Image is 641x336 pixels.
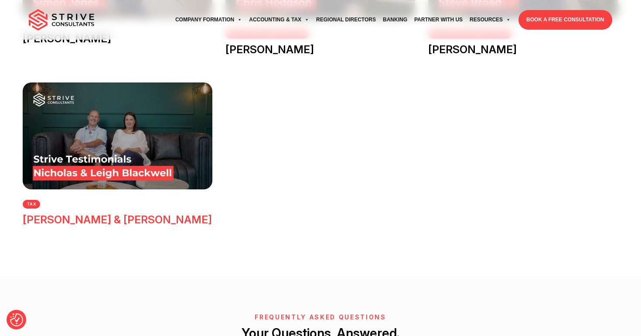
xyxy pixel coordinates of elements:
a: tax [23,200,40,209]
button: Consent Preferences [10,313,23,326]
a: [PERSON_NAME] [428,43,517,56]
a: Regional Directors [313,8,379,32]
a: Banking [379,8,411,32]
a: Accounting & Tax [245,8,313,32]
a: BOOK A FREE CONSULTATION [518,10,612,30]
a: Resources [466,8,514,32]
a: [PERSON_NAME] [225,43,314,56]
img: main-logo.svg [29,9,94,31]
img: Revisit consent button [10,313,23,326]
a: Company Formation [172,8,245,32]
a: [PERSON_NAME] & [PERSON_NAME] [23,213,212,226]
a: Partner with Us [411,8,466,32]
